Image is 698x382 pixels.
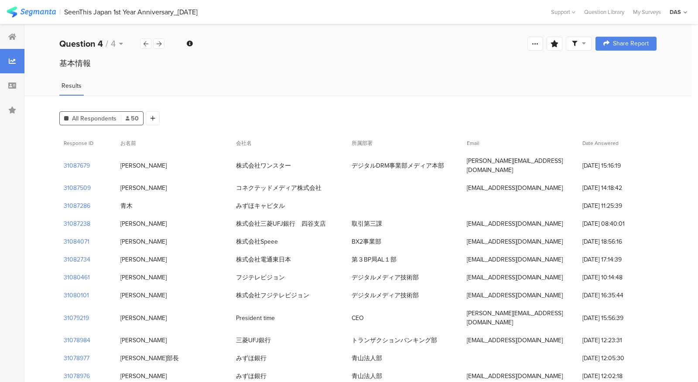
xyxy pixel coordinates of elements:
[613,41,649,47] span: Share Report
[582,291,652,300] span: [DATE] 16:35:44
[236,273,285,282] div: フジテレビジョン
[106,37,108,50] span: /
[72,114,116,123] span: All Respondents
[120,273,167,282] div: [PERSON_NAME]
[64,219,90,228] section: 31087238
[352,161,444,170] div: デジタルDRM事業部メディア本部
[582,201,652,210] span: [DATE] 11:25:39
[236,372,267,381] div: みずほ銀行
[582,255,652,264] span: [DATE] 17:14:39
[467,255,563,264] div: [EMAIL_ADDRESS][DOMAIN_NAME]
[59,7,61,17] div: |
[582,161,652,170] span: [DATE] 15:16:19
[120,161,167,170] div: [PERSON_NAME]
[582,139,619,147] span: Date Answered
[120,255,167,264] div: [PERSON_NAME]
[64,291,89,300] section: 31080101
[352,291,419,300] div: デジタルメディア技術部
[352,237,381,246] div: BX2事業部
[64,161,90,170] section: 31087679
[352,354,382,363] div: 青山法人部
[64,255,90,264] section: 31082734
[236,255,291,264] div: 株式会社電通東日本
[120,313,167,323] div: [PERSON_NAME]
[64,237,89,246] section: 31084071
[64,336,90,345] section: 31078984
[551,5,575,19] div: Support
[467,309,574,327] div: [PERSON_NAME][EMAIL_ADDRESS][DOMAIN_NAME]
[467,156,574,175] div: [PERSON_NAME][EMAIL_ADDRESS][DOMAIN_NAME]
[236,219,326,228] div: 株式会社三菱UFJ銀行 四谷支店
[467,372,563,381] div: [EMAIL_ADDRESS][DOMAIN_NAME]
[62,81,82,90] span: Results
[64,8,198,16] div: SeenThis Japan 1st Year Anniversary_[DATE]
[120,354,179,363] div: [PERSON_NAME]部長
[236,201,285,210] div: みずほキャピタル
[352,273,419,282] div: デジタルメディア技術部
[64,372,90,381] section: 31078976
[467,291,563,300] div: [EMAIL_ADDRESS][DOMAIN_NAME]
[120,372,167,381] div: [PERSON_NAME]
[467,237,563,246] div: [EMAIL_ADDRESS][DOMAIN_NAME]
[64,139,93,147] span: Response ID
[582,313,652,323] span: [DATE] 15:56:39
[236,336,271,345] div: 三菱UFJ銀行
[582,237,652,246] span: [DATE] 18:56:16
[64,273,90,282] section: 31080461
[236,161,291,170] div: 株式会社ワンスター
[467,219,563,228] div: [EMAIL_ADDRESS][DOMAIN_NAME]
[236,139,252,147] span: 会社名
[582,354,652,363] span: [DATE] 12:05:30
[236,291,309,300] div: 株式会社フジテレビジョン
[580,8,629,16] a: Question Library
[352,219,382,228] div: 取引第三課
[582,219,652,228] span: [DATE] 08:40:01
[111,37,116,50] span: 4
[120,336,167,345] div: [PERSON_NAME]
[64,201,90,210] section: 31087286
[352,255,397,264] div: 第３BP局AL１部
[59,58,657,69] div: 基本情報
[64,183,91,193] section: 31087509
[236,354,267,363] div: みずほ銀行
[352,313,364,323] div: CEO
[629,8,665,16] a: My Surveys
[120,201,133,210] div: 青木
[670,8,681,16] div: DAS
[120,139,136,147] span: お名前
[236,237,278,246] div: 株式会社Speee
[467,336,563,345] div: [EMAIL_ADDRESS][DOMAIN_NAME]
[120,183,167,193] div: [PERSON_NAME]
[120,237,167,246] div: [PERSON_NAME]
[582,336,652,345] span: [DATE] 12:23:31
[352,372,382,381] div: 青山法人部
[59,37,103,50] b: Question 4
[7,7,56,17] img: segmanta logo
[582,183,652,193] span: [DATE] 14:18:42
[582,372,652,381] span: [DATE] 12:02:18
[467,183,563,193] div: [EMAIL_ADDRESS][DOMAIN_NAME]
[236,313,275,323] div: President time
[352,336,437,345] div: トランザクションバンキング部
[64,354,89,363] section: 31078977
[582,273,652,282] span: [DATE] 10:14:48
[120,291,167,300] div: [PERSON_NAME]
[126,114,139,123] span: 50
[352,139,373,147] span: 所属部署
[467,273,563,282] div: [EMAIL_ADDRESS][DOMAIN_NAME]
[120,219,167,228] div: [PERSON_NAME]
[64,313,89,323] section: 31079219
[236,183,322,193] div: コネクテッドメディア株式会社
[467,139,479,147] span: Email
